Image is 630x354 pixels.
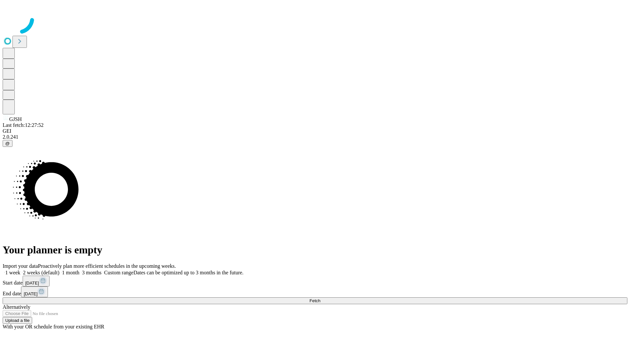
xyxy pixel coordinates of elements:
[24,291,37,296] span: [DATE]
[23,276,50,286] button: [DATE]
[21,286,48,297] button: [DATE]
[62,270,79,275] span: 1 month
[23,270,59,275] span: 2 weeks (default)
[3,317,32,324] button: Upload a file
[5,270,20,275] span: 1 week
[104,270,133,275] span: Custom range
[3,140,12,147] button: @
[309,298,320,303] span: Fetch
[25,281,39,285] span: [DATE]
[3,297,627,304] button: Fetch
[134,270,243,275] span: Dates can be optimized up to 3 months in the future.
[3,276,627,286] div: Start date
[3,244,627,256] h1: Your planner is empty
[82,270,101,275] span: 3 months
[3,304,30,310] span: Alternatively
[3,128,627,134] div: GEI
[3,263,38,269] span: Import your data
[9,116,22,122] span: GJSH
[3,122,44,128] span: Last fetch: 12:27:52
[3,286,627,297] div: End date
[3,324,104,329] span: With your OR schedule from your existing EHR
[38,263,176,269] span: Proactively plan more efficient schedules in the upcoming weeks.
[5,141,10,146] span: @
[3,134,627,140] div: 2.0.241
